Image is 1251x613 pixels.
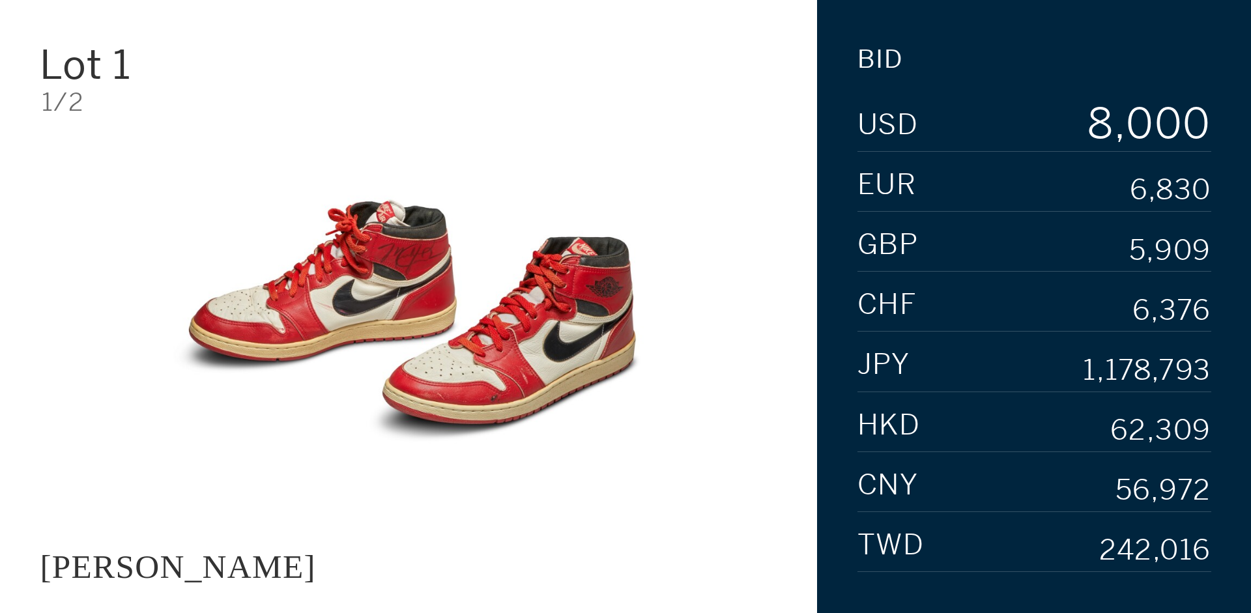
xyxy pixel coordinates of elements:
[857,111,919,139] span: USD
[1130,177,1211,205] div: 6,830
[1126,103,1155,145] div: 0
[857,291,917,319] span: CHF
[1132,296,1211,325] div: 6,376
[1129,236,1211,265] div: 5,909
[857,471,919,500] span: CNY
[1086,103,1114,145] div: 8
[1183,103,1211,145] div: 0
[857,47,903,72] div: Bid
[857,231,919,259] span: GBP
[857,171,917,199] span: EUR
[1155,103,1183,145] div: 0
[42,90,777,115] div: 1/2
[130,135,687,506] img: JACQUES MAJORELLE
[1083,356,1211,385] div: 1,178,793
[1110,416,1211,445] div: 62,309
[1115,477,1211,506] div: 56,972
[857,350,910,379] span: JPY
[857,531,925,560] span: TWD
[857,411,921,440] span: HKD
[40,548,315,585] div: [PERSON_NAME]
[40,45,285,85] div: Lot 1
[1099,537,1211,565] div: 242,016
[1086,145,1114,186] div: 9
